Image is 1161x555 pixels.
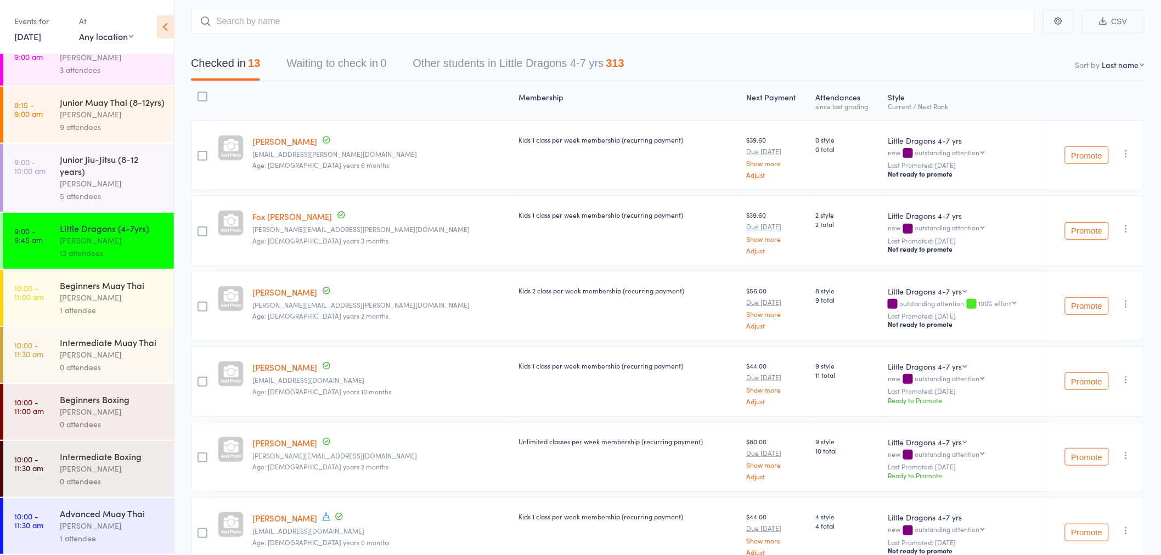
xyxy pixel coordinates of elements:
a: 9:00 -9:45 amLittle Dragons (4-7yrs)[PERSON_NAME]13 attendees [3,213,174,269]
small: Last Promoted: [DATE] [888,161,1041,169]
a: 10:00 -11:00 amBeginners Boxing[PERSON_NAME]0 attendees [3,384,174,440]
a: Fox [PERSON_NAME] [252,211,332,222]
div: [PERSON_NAME] [60,405,165,418]
a: [PERSON_NAME] [252,135,317,147]
span: 11 total [815,370,879,380]
a: [PERSON_NAME] [252,512,317,524]
div: Membership [515,86,742,115]
div: 1 attendee [60,304,165,316]
div: new [888,224,1041,233]
div: Kids 1 class per week membership (recurring payment) [519,210,738,219]
button: Promote [1065,146,1109,164]
button: Promote [1065,372,1109,390]
div: 0 [380,57,386,69]
a: 10:00 -11:30 amAdvanced Muay Thai[PERSON_NAME]1 attendee [3,498,174,554]
small: frystakg@gmail.com [252,376,510,384]
a: [PERSON_NAME] [252,286,317,298]
a: 10:00 -11:30 amIntermediate Boxing[PERSON_NAME]0 attendees [3,441,174,497]
div: [PERSON_NAME] [60,234,165,247]
div: 9 attendees [60,121,165,133]
button: Promote [1065,297,1109,315]
div: $80.00 [746,437,807,480]
div: 5 attendees [60,190,165,202]
div: new [888,375,1041,384]
div: [PERSON_NAME] [60,108,165,121]
span: 9 style [815,361,879,370]
small: Due [DATE] [746,148,807,155]
div: [PERSON_NAME] [60,462,165,475]
a: [PERSON_NAME] [252,361,317,373]
span: 2 total [815,219,879,229]
a: [DATE] [14,30,41,42]
div: Not ready to promote [888,546,1041,555]
time: 10:00 - 11:00 am [14,398,44,415]
span: 8 style [815,286,879,295]
div: Ready to Promote [888,471,1041,480]
small: Due [DATE] [746,223,807,230]
span: 2 style [815,210,879,219]
div: new [888,525,1041,535]
div: outstanding attention [915,525,979,533]
small: kristina.prokopcova@gmail.com [252,452,510,460]
div: Any location [79,30,133,42]
span: 0 style [815,135,879,144]
div: Unlimited classes per week membership (recurring payment) [519,437,738,446]
small: Last Promoted: [DATE] [888,539,1041,546]
input: Search by name [191,9,1035,34]
span: Age: [DEMOGRAPHIC_DATA] years 3 months [252,236,388,245]
div: [PERSON_NAME] [60,519,165,532]
div: $39.60 [746,210,807,253]
button: Promote [1065,222,1109,240]
div: outstanding attention [915,450,979,457]
div: Beginners Muay Thai [60,279,165,291]
div: [PERSON_NAME] [60,291,165,304]
time: 9:00 - 10:00 am [14,157,46,175]
span: 9 total [815,295,879,304]
div: Last name [1102,59,1139,70]
small: Last Promoted: [DATE] [888,387,1041,395]
div: Not ready to promote [888,320,1041,329]
div: $44.00 [746,512,807,555]
div: Little Dragons 4-7 yrs [888,361,962,372]
div: Ready to Promote [888,395,1041,405]
div: new [888,149,1041,158]
small: Last Promoted: [DATE] [888,312,1041,320]
div: 13 attendees [60,247,165,259]
a: Show more [746,310,807,318]
button: Promote [1065,448,1109,466]
div: 0 attendees [60,475,165,488]
span: Age: [DEMOGRAPHIC_DATA] years 0 months [252,537,389,547]
div: Kids 1 class per week membership (recurring payment) [519,135,738,144]
div: 0 attendees [60,361,165,373]
div: 100% effort [978,299,1011,307]
a: 8:15 -9:00 amJunior Muay Thai (8-12yrs)[PERSON_NAME]9 attendees [3,87,174,143]
a: 9:00 -10:00 amJunior Jiu-Jitsu (8-12 years)[PERSON_NAME]5 attendees [3,144,174,212]
span: 4 total [815,521,879,530]
div: $39.60 [746,135,807,178]
a: 8:15 -9:00 amkids Jiu-Jitsu (4-7yrs)[PERSON_NAME]3 attendees [3,30,174,86]
span: 4 style [815,512,879,521]
a: Adjust [746,473,807,480]
span: Age: [DEMOGRAPHIC_DATA] years 2 months [252,462,388,471]
span: Age: [DEMOGRAPHIC_DATA] years 10 months [252,387,391,396]
a: [PERSON_NAME] [252,437,317,449]
div: Atten­dances [811,86,883,115]
div: Little Dragons 4-7 yrs [888,437,962,448]
time: 8:15 - 9:00 am [14,100,43,118]
time: 8:15 - 9:00 am [14,43,43,61]
div: Current / Next Rank [888,103,1041,110]
div: [PERSON_NAME] [60,177,165,190]
div: Little Dragons 4-7 yrs [888,135,1041,146]
time: 10:00 - 11:30 am [14,455,43,472]
div: Beginners Boxing [60,393,165,405]
time: 10:00 - 11:00 am [14,284,44,301]
button: Waiting to check in0 [286,52,386,81]
a: Adjust [746,322,807,329]
div: 3 attendees [60,64,165,76]
small: Due [DATE] [746,449,807,457]
button: Promote [1065,524,1109,541]
a: Show more [746,235,807,242]
div: outstanding attention [915,375,979,382]
div: 0 attendees [60,418,165,431]
label: Sort by [1075,59,1100,70]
